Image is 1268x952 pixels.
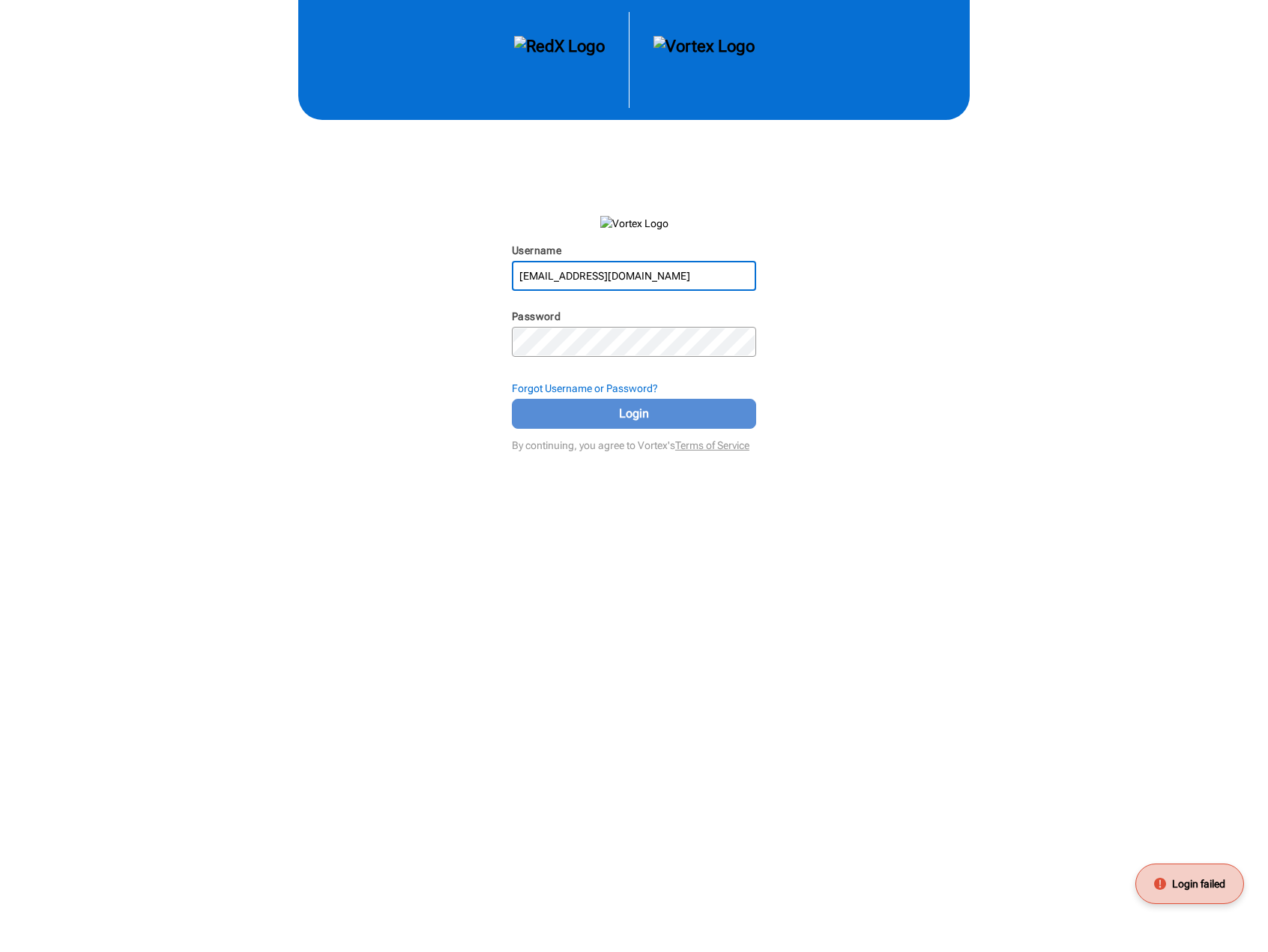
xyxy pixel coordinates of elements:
span: Login failed [1172,876,1225,891]
label: Username [512,244,561,256]
div: Forgot Username or Password? [512,381,756,396]
img: Vortex Logo [653,36,755,84]
button: Login [512,399,756,429]
img: Vortex Logo [600,216,668,231]
img: RedX Logo [514,36,605,84]
strong: Forgot Username or Password? [512,382,658,394]
a: Terms of Service [675,439,749,451]
label: Password [512,310,561,322]
div: By continuing, you agree to Vortex's [512,432,756,453]
span: Login [531,405,737,423]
